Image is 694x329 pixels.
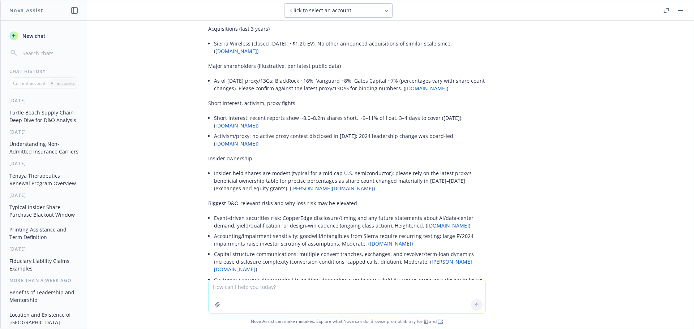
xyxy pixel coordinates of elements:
h1: Nova Assist [9,7,43,14]
p: Short interest, activism, proxy fights [208,99,486,107]
a: TR [438,318,443,324]
div: More than a week ago [1,277,87,283]
a: [DOMAIN_NAME] [405,85,447,92]
span: New chat [21,32,46,40]
li: As of [DATE] proxy/13Gs: BlackRock ~16%, Vanguard ~8%, Gates Capital ~7% (percentages vary with s... [214,75,486,94]
div: [DATE] [1,160,87,166]
li: Customer concentration/product transition: dependence on hyperscale/data‑center programs; design‑... [214,274,486,293]
a: [DOMAIN_NAME] [370,240,411,247]
button: Click to select an account [284,3,393,18]
span: Nova Assist can make mistakes. Explore what Nova can do: Browse prompt library for and [3,314,691,329]
a: [DOMAIN_NAME] [215,122,257,129]
p: Major shareholders (illustrative, per latest public data) [208,62,486,70]
a: [DOMAIN_NAME] [215,140,257,147]
li: Sierra Wireless (closed [DATE]; ~$1.2b EV). No other announced acquisitions of similar scale sinc... [214,38,486,56]
p: Insider ownership [208,155,486,162]
li: Insider‑held shares are modest (typical for a mid‑cap U.S. semiconductor); please rely on the lat... [214,168,486,194]
span: Click to select an account [290,7,351,14]
li: Short interest: recent reports show ~8.0–8.2m shares short, ~9–11% of float, 3–4 days to cover ([... [214,113,486,131]
li: Accounting/impairment sensitivity: goodwill/intangibles from Sierra require recurring testing; la... [214,231,486,249]
div: [DATE] [1,98,87,104]
li: Activism/proxy: no active proxy contest disclosed in [DATE]; 2024 leadership change was board‑led... [214,131,486,149]
a: [PERSON_NAME][DOMAIN_NAME] [291,185,373,192]
p: Acquisitions (last 3 years) [208,25,486,33]
div: Chat History [1,68,87,74]
a: BI [424,318,428,324]
button: New chat [7,29,81,42]
button: Benefits of Leadership and Mentorship [7,286,81,306]
button: Understanding Non-Admitted Insurance Carriers [7,138,81,157]
div: [DATE] [1,192,87,198]
a: [DOMAIN_NAME] [215,48,257,55]
button: Turtle Beach Supply Chain Deep Dive for D&O Analysis [7,107,81,126]
p: Current account [13,80,46,86]
button: Typical Insider Share Purchase Blackout Window [7,201,81,221]
a: [DOMAIN_NAME] [427,222,469,229]
button: Fiduciary Liability Claims Examples [7,255,81,274]
p: Biggest D&O‑relevant risks and why loss risk may be elevated [208,199,486,207]
li: Event‑driven securities risk: CopperEdge disclosure/timing and any future statements about AI/dat... [214,213,486,231]
button: Printing Assistance and Term Definition [7,224,81,243]
p: All accounts [51,80,75,86]
div: [DATE] [1,129,87,135]
button: Tenaya Therapeutics Renewal Program Overview [7,170,81,189]
button: Location and Existence of [GEOGRAPHIC_DATA] [7,309,81,328]
div: [DATE] [1,246,87,252]
input: Search chats [21,48,78,58]
li: Capital structure communications: multiple convert tranches, exchanges, and revolver/term‑loan dy... [214,249,486,274]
